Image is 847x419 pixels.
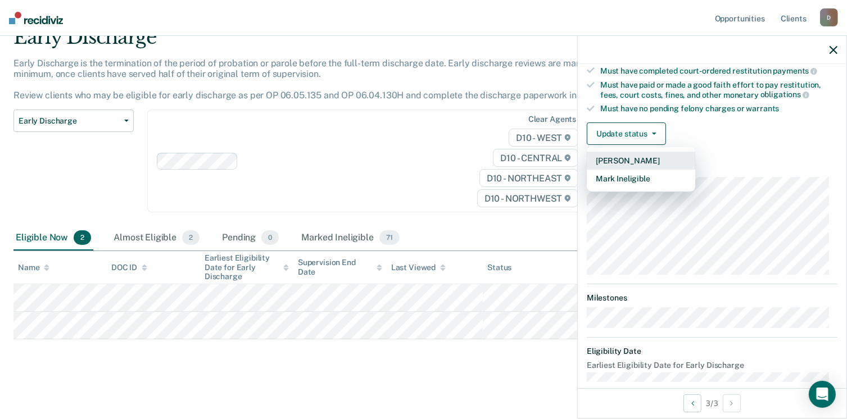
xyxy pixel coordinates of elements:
button: Mark Ineligible [587,170,695,188]
p: Early Discharge is the termination of the period of probation or parole before the full-term disc... [13,58,618,101]
div: Eligible Now [13,226,93,251]
span: obligations [760,90,809,99]
span: D10 - NORTHEAST [479,169,578,187]
span: 0 [261,230,279,245]
div: Earliest Eligibility Date for Early Discharge [205,253,289,281]
span: 2 [182,230,200,245]
span: 2 [74,230,91,245]
div: Pending [220,226,281,251]
button: Update status [587,122,666,145]
div: Almost Eligible [111,226,202,251]
div: Must have paid or made a good faith effort to pay restitution, fees, court costs, fines, and othe... [600,80,837,99]
div: Clear agents [528,115,576,124]
button: Previous Opportunity [683,394,701,412]
div: Must have completed court-ordered restitution [600,66,837,76]
div: 3 / 3 [578,388,846,418]
div: Open Intercom Messenger [809,381,836,408]
div: Last Viewed [391,263,446,272]
div: Status [487,263,511,272]
span: payments [773,66,818,75]
span: D10 - CENTRAL [493,149,578,167]
dt: Milestones [587,293,837,303]
button: Next Opportunity [723,394,741,412]
div: DOC ID [111,263,147,272]
span: warrants [746,104,780,113]
span: Early Discharge [19,116,120,126]
div: Name [18,263,49,272]
img: Recidiviz [9,12,63,24]
span: D10 - NORTHWEST [477,189,578,207]
dt: Earliest Eligibility Date for Early Discharge [587,361,837,370]
div: Supervision End Date [298,258,382,277]
dt: Supervision [587,163,837,172]
div: Marked Ineligible [299,226,401,251]
div: Must have no pending felony charges or [600,104,837,113]
span: 71 [379,230,400,245]
button: [PERSON_NAME] [587,152,695,170]
div: D [820,8,838,26]
div: Early Discharge [13,26,649,58]
dt: Eligibility Date [587,347,837,356]
span: D10 - WEST [509,129,578,147]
